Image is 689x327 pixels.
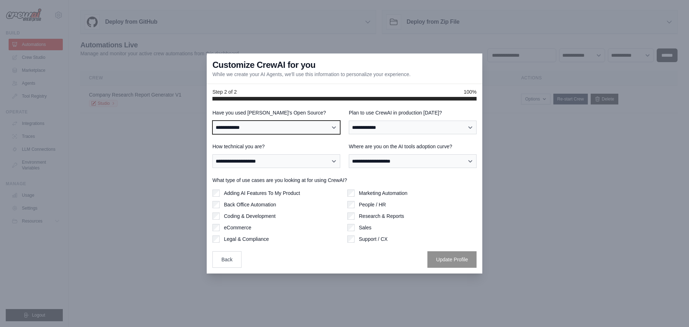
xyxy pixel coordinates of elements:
[359,224,371,231] label: Sales
[224,235,269,243] label: Legal & Compliance
[224,190,300,197] label: Adding AI Features To My Product
[212,71,411,78] p: While we create your AI Agents, we'll use this information to personalize your experience.
[653,293,689,327] div: 聊天小组件
[464,88,477,95] span: 100%
[212,251,242,268] button: Back
[212,177,477,184] label: What type of use cases are you looking at for using CrewAI?
[653,293,689,327] iframe: Chat Widget
[224,224,251,231] label: eCommerce
[212,143,340,150] label: How technical you are?
[359,201,386,208] label: People / HR
[212,88,237,95] span: Step 2 of 2
[359,235,388,243] label: Support / CX
[427,251,477,268] button: Update Profile
[349,109,477,116] label: Plan to use CrewAI in production [DATE]?
[212,59,315,71] h3: Customize CrewAI for you
[224,201,276,208] label: Back Office Automation
[212,109,340,116] label: Have you used [PERSON_NAME]'s Open Source?
[359,190,407,197] label: Marketing Automation
[224,212,276,220] label: Coding & Development
[359,212,404,220] label: Research & Reports
[349,143,477,150] label: Where are you on the AI tools adoption curve?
